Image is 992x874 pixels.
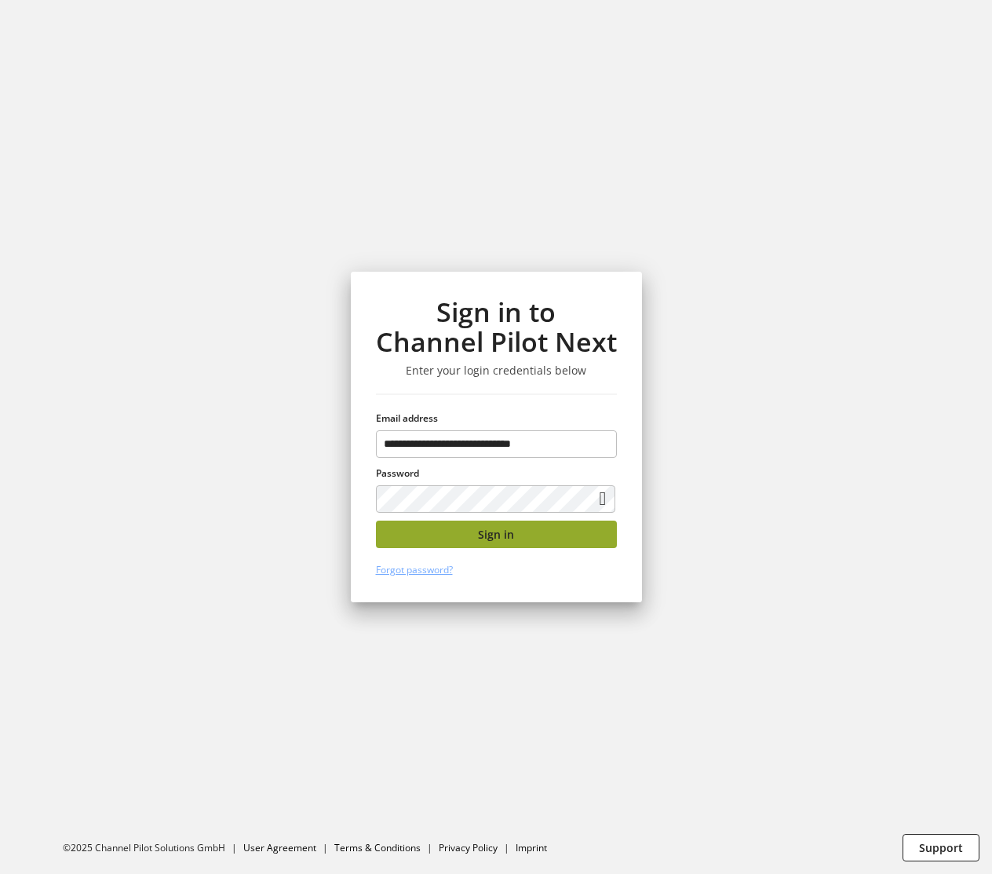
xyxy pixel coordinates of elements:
h1: Sign in to Channel Pilot Next [376,297,617,357]
button: Support [903,834,979,861]
a: Forgot password? [376,563,453,576]
button: Sign in [376,521,617,548]
a: User Agreement [243,841,316,854]
a: Terms & Conditions [334,841,421,854]
li: ©2025 Channel Pilot Solutions GmbH [63,841,243,855]
h3: Enter your login credentials below [376,364,617,378]
a: Privacy Policy [439,841,498,854]
a: Imprint [516,841,547,854]
span: Support [919,839,963,856]
span: Password [376,466,419,480]
span: Email address [376,411,438,425]
span: Sign in [478,526,514,543]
